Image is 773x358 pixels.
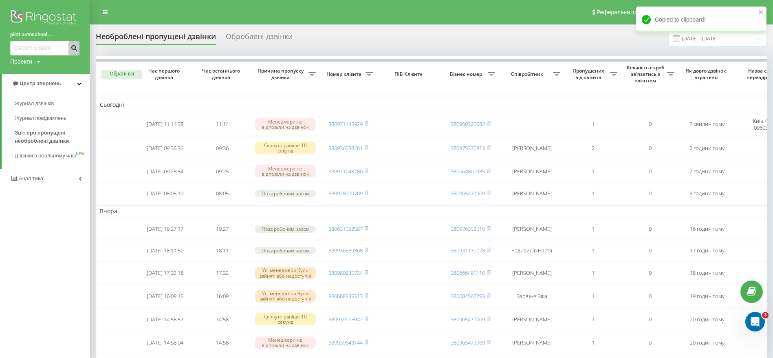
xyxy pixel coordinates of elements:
[564,219,621,239] td: 1
[328,269,363,276] a: 380980935724
[451,168,485,175] a: 380664860385
[564,262,621,284] td: 1
[621,137,678,159] td: 0
[621,219,678,239] td: 0
[2,74,90,93] a: Центр звернень
[194,137,251,159] td: 09:36
[678,183,736,203] td: 3 години тому
[564,332,621,354] td: 1
[451,247,485,254] a: 380931170078
[384,71,435,77] span: ПІБ Клієнта
[194,241,251,261] td: 18:11
[137,219,194,239] td: [DATE] 19:27:17
[255,165,316,177] div: Менеджери не відповіли на дзвінок
[255,142,316,154] div: Скинуто раніше 10 секунд
[621,241,678,261] td: 0
[678,113,736,136] td: 7 хвилин тому
[15,114,66,122] span: Журнал повідомлень
[762,312,769,318] span: 3
[255,190,316,197] div: Поза робочим часом
[255,267,316,279] div: Усі менеджери були зайняті або недоступні
[137,285,194,307] td: [DATE] 16:09:15
[328,316,363,323] a: 380939615947
[451,316,485,323] a: 380965479969
[96,32,216,45] div: Необроблені пропущені дзвінки
[499,161,564,182] td: [PERSON_NAME]
[503,71,553,77] span: Співробітник
[621,332,678,354] td: 0
[678,219,736,239] td: 16 годин тому
[625,64,667,84] span: Кількість спроб зв'язатись з клієнтом
[499,262,564,284] td: [PERSON_NAME]
[564,137,621,159] td: 2
[194,332,251,354] td: 14:58
[621,309,678,330] td: 0
[328,292,363,300] a: 380688535513
[621,161,678,182] td: 0
[451,292,485,300] a: 380684567793
[194,161,251,182] td: 09:25
[451,339,485,346] a: 380965479969
[597,9,656,15] span: Реферальна програма
[143,68,187,80] span: Час першого дзвінка
[226,32,293,45] div: Оброблені дзвінки
[564,113,621,136] td: 1
[10,31,79,39] a: pilot-autoschool....
[499,241,564,261] td: Радивилів Настя
[685,68,729,80] span: Як довго дзвінок втрачено
[324,71,366,77] span: Номер клієнта
[10,57,32,66] div: Проекти
[194,285,251,307] td: 16:09
[564,285,621,307] td: 1
[137,161,194,182] td: [DATE] 09:25:54
[451,120,485,128] a: 380960320082
[255,118,316,130] div: Менеджери не відповіли на дзвінок
[621,262,678,284] td: 0
[499,309,564,330] td: [PERSON_NAME]
[564,183,621,203] td: 1
[255,290,316,302] div: Усі менеджери були зайняті або недоступні
[137,332,194,354] td: [DATE] 14:58:04
[451,269,485,276] a: 380666495110
[15,96,90,111] a: Журнал дзвінків
[15,126,90,148] a: Звіт про пропущені необроблені дзвінки
[137,137,194,159] td: [DATE] 09:35:36
[328,247,363,254] a: 380936589868
[328,190,363,197] a: 380978999789
[15,152,76,160] span: Дзвінки в реальному часі
[564,309,621,330] td: 1
[621,285,678,307] td: 0
[137,183,194,203] td: [DATE] 08:05:19
[499,285,564,307] td: Зарічне Віка
[745,312,765,331] iframe: Intercom live chat
[678,161,736,182] td: 2 години тому
[451,225,485,232] a: 380976352510
[194,183,251,203] td: 08:05
[328,339,363,346] a: 380939643144
[451,190,485,197] a: 380965479969
[194,219,251,239] td: 19:27
[678,262,736,284] td: 18 годин тому
[564,241,621,261] td: 1
[200,68,244,80] span: Час останнього дзвінка
[499,183,564,203] td: [PERSON_NAME]
[636,7,766,33] div: Copied to clipboard!
[328,225,363,232] a: 380631532587
[678,241,736,261] td: 17 годин тому
[19,175,43,181] span: Аналiтика
[137,262,194,284] td: [DATE] 17:32:18
[15,99,54,108] span: Журнал дзвінків
[255,336,316,349] div: Менеджери не відповіли на дзвінок
[499,219,564,239] td: [PERSON_NAME]
[564,161,621,182] td: 1
[20,80,61,86] span: Центр звернень
[137,309,194,330] td: [DATE] 14:58:57
[568,68,610,80] span: Пропущених від клієнта
[446,71,488,77] span: Бізнес номер
[15,111,90,126] a: Журнал повідомлень
[194,309,251,330] td: 14:58
[10,41,79,55] input: Пошук за номером
[678,137,736,159] td: 2 години тому
[255,68,308,80] span: Причина пропуску дзвінка
[678,285,736,307] td: 19 годин тому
